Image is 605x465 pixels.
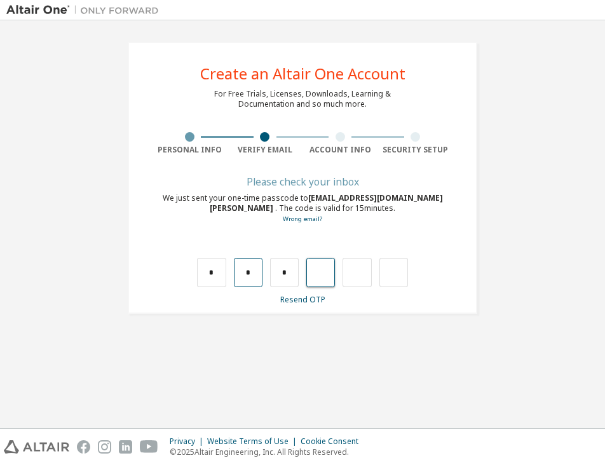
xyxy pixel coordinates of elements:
[152,178,453,185] div: Please check your inbox
[200,66,405,81] div: Create an Altair One Account
[77,440,90,454] img: facebook.svg
[152,193,453,224] div: We just sent your one-time passcode to . The code is valid for 15 minutes.
[214,89,391,109] div: For Free Trials, Licenses, Downloads, Learning & Documentation and so much more.
[170,447,366,457] p: © 2025 Altair Engineering, Inc. All Rights Reserved.
[170,436,207,447] div: Privacy
[283,215,322,223] a: Go back to the registration form
[378,145,454,155] div: Security Setup
[207,436,301,447] div: Website Terms of Use
[6,4,165,17] img: Altair One
[98,440,111,454] img: instagram.svg
[119,440,132,454] img: linkedin.svg
[210,192,443,213] span: [EMAIL_ADDRESS][DOMAIN_NAME][PERSON_NAME]
[4,440,69,454] img: altair_logo.svg
[302,145,378,155] div: Account Info
[152,145,228,155] div: Personal Info
[228,145,303,155] div: Verify Email
[280,294,325,305] a: Resend OTP
[140,440,158,454] img: youtube.svg
[301,436,366,447] div: Cookie Consent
